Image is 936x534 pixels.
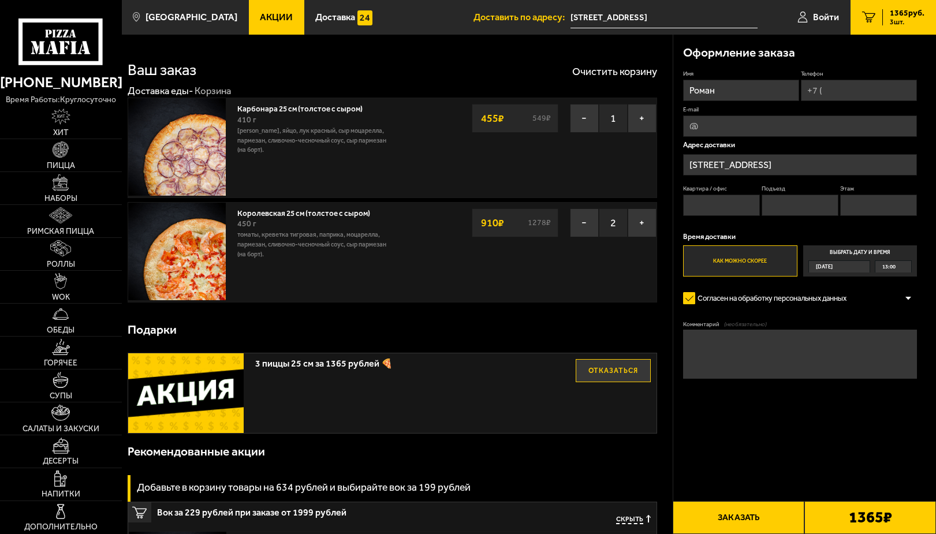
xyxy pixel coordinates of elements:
span: 3 шт. [890,18,924,25]
span: WOK [52,293,70,301]
span: [GEOGRAPHIC_DATA] [146,13,237,22]
a: Карбонара 25 см (толстое с сыром) [237,101,372,113]
input: +7 ( [801,80,917,101]
p: Время доставки [683,233,917,241]
span: Скрыть [616,515,643,524]
div: Корзина [195,85,231,98]
h1: Ваш заказ [128,62,196,78]
b: 1365 ₽ [849,510,892,525]
input: @ [683,115,917,137]
h3: Добавьте в корзину товары на 634 рублей и выбирайте вок за 199 рублей [137,483,471,493]
img: 15daf4d41897b9f0e9f617042186c801.svg [357,10,372,25]
button: − [570,104,599,133]
span: Афонская улица, 17к1 [570,7,758,28]
label: Имя [683,70,799,78]
span: 13:00 [882,261,896,272]
button: Очистить корзину [572,66,657,77]
s: 549 ₽ [531,114,552,122]
span: 3 пиццы 25 см за 1365 рублей 🍕 [255,353,572,368]
label: Подъезд [762,185,838,193]
label: Как можно скорее [683,245,797,277]
h3: Подарки [128,323,177,335]
label: Телефон [801,70,917,78]
span: 1 [599,104,628,133]
button: Отказаться [576,359,651,382]
strong: 910 ₽ [478,212,507,234]
span: [DATE] [816,261,833,272]
span: Вок за 229 рублей при заказе от 1999 рублей [157,502,474,517]
h3: Рекомендованные акции [128,445,265,457]
span: Наборы [44,195,77,203]
label: E-mail [683,106,917,114]
h3: Оформление заказа [683,46,795,58]
span: Дополнительно [24,523,98,531]
span: Напитки [42,490,80,498]
button: + [628,104,657,133]
label: Комментарий [683,320,917,328]
p: [PERSON_NAME], яйцо, лук красный, сыр Моцарелла, пармезан, сливочно-чесночный соус, сыр пармезан ... [237,126,387,156]
span: 1365 руб. [890,9,924,17]
span: Обеды [47,326,74,334]
label: Согласен на обработку персональных данных [683,289,856,308]
button: + [628,208,657,237]
span: Римская пицца [27,227,94,236]
label: Выбрать дату и время [803,245,918,277]
a: Доставка еды- [128,85,193,96]
span: Десерты [43,457,79,465]
span: Роллы [47,260,75,268]
span: Войти [813,13,839,22]
span: (необязательно) [724,320,767,328]
button: − [570,208,599,237]
span: Акции [260,13,293,22]
p: Адрес доставки [683,141,917,149]
span: Супы [50,392,72,400]
input: Ваш адрес доставки [570,7,758,28]
label: Этаж [840,185,917,193]
a: Королевская 25 см (толстое с сыром) [237,206,380,218]
span: Салаты и закуски [23,425,99,433]
span: 450 г [237,219,256,229]
span: 410 г [237,115,256,125]
p: томаты, креветка тигровая, паприка, моцарелла, пармезан, сливочно-чесночный соус, сыр пармезан (н... [237,230,387,260]
span: Доставить по адресу: [473,13,570,22]
button: Скрыть [616,515,651,524]
span: 2 [599,208,628,237]
strong: 455 ₽ [478,107,507,129]
span: Хит [53,129,69,137]
span: Доставка [315,13,355,22]
span: Горячее [44,359,77,367]
label: Квартира / офис [683,185,760,193]
span: Пицца [47,162,75,170]
button: Заказать [673,501,804,534]
input: Имя [683,80,799,101]
s: 1278 ₽ [526,219,552,227]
